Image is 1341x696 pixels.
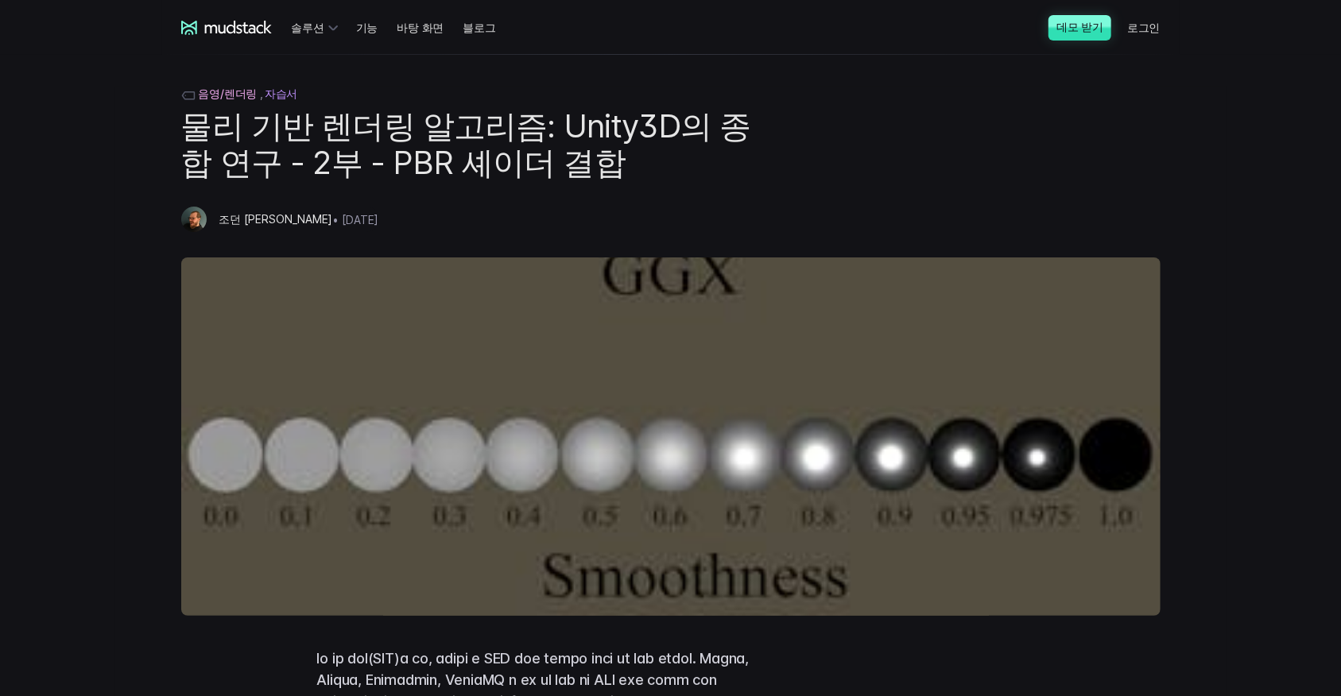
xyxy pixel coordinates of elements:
span: • [DATE] [333,213,379,226]
a: 데모 받기 [1048,15,1111,41]
a: 로그인 [1127,13,1179,42]
a: 블로그 [463,13,514,42]
div: 솔루션 [291,13,343,42]
span: 자습서 [265,87,297,102]
h1: 물리 기반 렌더링 알고리즘: Unity3D의 종합 연구 - 2부 - PBR 셰이더 결합 [181,108,754,181]
a: 기능 [356,13,397,42]
a: 바탕 화면 [397,13,463,42]
span: 조던 [PERSON_NAME] [219,212,333,227]
span: 음영/렌더링 [199,87,263,102]
img: Jordan Stevens [181,207,207,232]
